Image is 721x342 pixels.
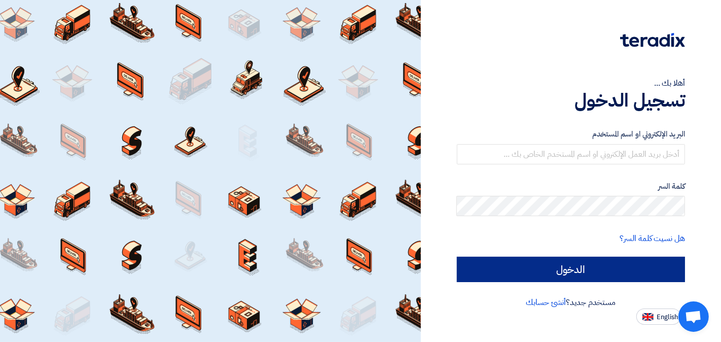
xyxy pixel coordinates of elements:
[457,181,686,192] label: كلمة السر
[620,232,685,245] a: هل نسيت كلمة السر؟
[642,313,654,321] img: en-US.png
[636,309,681,325] button: English
[457,144,686,164] input: أدخل بريد العمل الإلكتروني او اسم المستخدم الخاص بك ...
[457,89,686,112] h1: تسجيل الدخول
[457,77,686,89] div: أهلا بك ...
[620,33,685,47] img: Teradix logo
[678,301,709,332] div: Open chat
[457,257,686,282] input: الدخول
[526,296,566,309] a: أنشئ حسابك
[657,314,678,321] span: English
[457,296,686,309] div: مستخدم جديد؟
[457,128,686,140] label: البريد الإلكتروني او اسم المستخدم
